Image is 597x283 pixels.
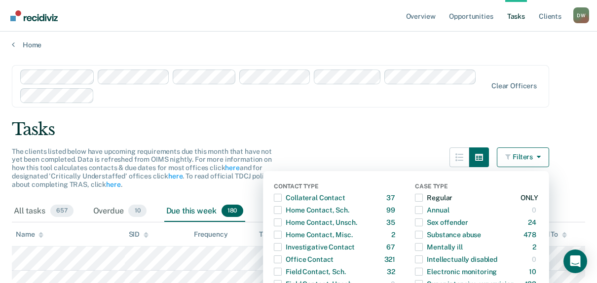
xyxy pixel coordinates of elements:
div: Frequency [194,230,228,239]
div: Case Type [415,183,538,192]
button: Profile dropdown button [573,7,589,23]
div: Clear officers [491,82,537,90]
div: Electronic monitoring [415,264,497,280]
div: Home Contact, Misc. [274,227,352,243]
div: 32 [387,264,397,280]
span: 180 [222,205,243,217]
div: Intellectually disabled [415,251,497,267]
div: 0 [532,251,538,267]
button: Filters [497,147,549,167]
div: 35 [386,214,397,230]
a: here [225,164,239,172]
div: 37 [386,190,397,206]
div: Collateral Contact [274,190,345,206]
div: 2 [391,227,397,243]
div: 2 [532,239,538,255]
img: Recidiviz [10,10,58,21]
div: Office Contact [274,251,334,267]
div: Sex offender [415,214,468,230]
a: here [168,172,183,180]
div: Field Contact, Sch. [274,264,345,280]
span: The clients listed below have upcoming requirements due this month that have not yet been complet... [12,147,272,188]
div: Due this week180 [164,201,245,222]
a: Home [12,40,585,49]
div: Due this month467 [261,201,347,222]
div: 321 [384,251,398,267]
div: Regular [415,190,452,206]
div: SID [129,230,149,239]
span: 10 [128,205,146,217]
div: 10 [529,264,538,280]
div: All tasks657 [12,201,75,222]
div: Mentally ill [415,239,462,255]
a: here [106,180,120,188]
div: 478 [523,227,539,243]
div: Contact Type [274,183,397,192]
div: Annual [415,202,449,218]
div: 24 [528,214,538,230]
div: Overdue10 [91,201,149,222]
div: Substance abuse [415,227,481,243]
div: D W [573,7,589,23]
div: Task [259,230,282,239]
div: Home Contact, Sch. [274,202,349,218]
div: 99 [386,202,397,218]
div: Home Contact, Unsch. [274,214,357,230]
div: ONLY [521,190,538,206]
div: Name [16,230,43,239]
div: 0 [532,202,538,218]
div: 67 [386,239,397,255]
div: Tasks [12,119,585,140]
div: Open Intercom Messenger [563,249,587,273]
div: Investigative Contact [274,239,355,255]
span: 657 [50,205,74,217]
